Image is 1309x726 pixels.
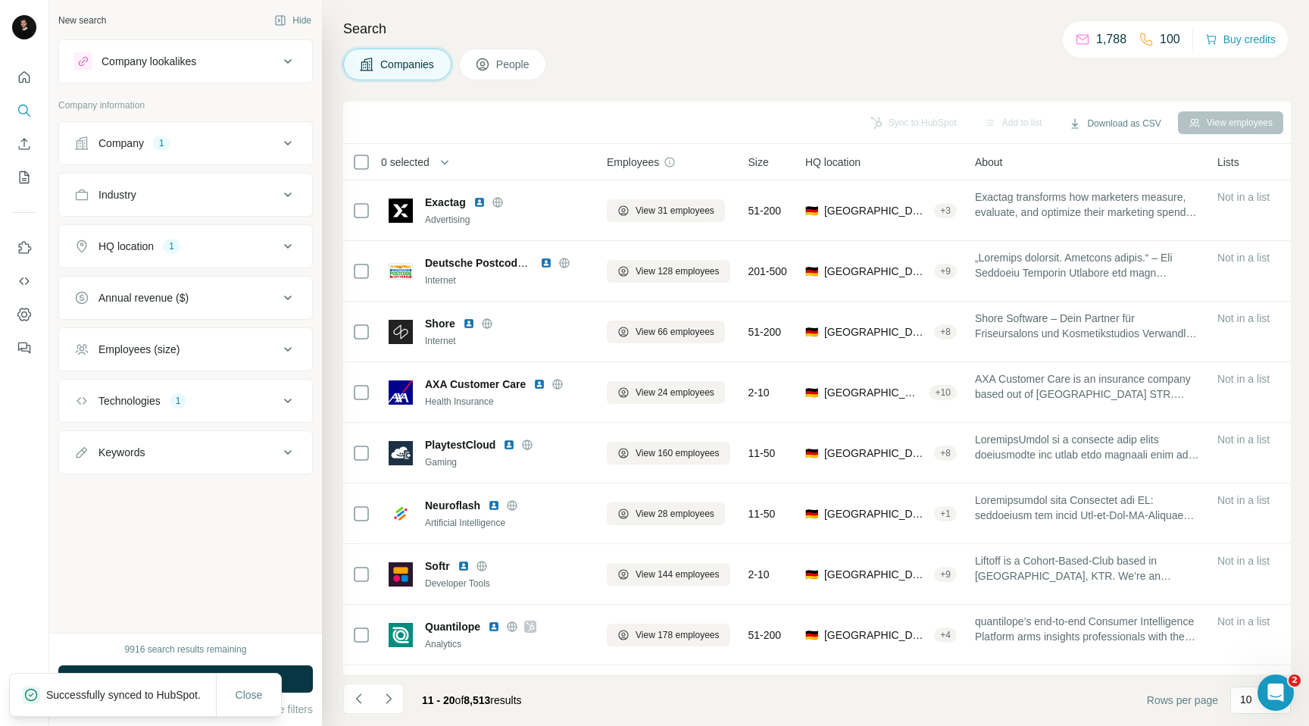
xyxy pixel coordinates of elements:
div: Company [98,136,144,151]
button: Enrich CSV [12,130,36,158]
p: Company information [58,99,313,112]
span: 2-10 [748,567,770,582]
div: Advertising [425,213,589,227]
p: 100 [1160,30,1180,49]
span: [GEOGRAPHIC_DATA], [GEOGRAPHIC_DATA]|[GEOGRAPHIC_DATA]|[GEOGRAPHIC_DATA] [824,264,928,279]
span: 2-10 [748,385,770,400]
button: Company lookalikes [59,43,312,80]
img: Avatar [12,15,36,39]
span: [GEOGRAPHIC_DATA], [GEOGRAPHIC_DATA] [824,506,928,521]
span: Not in a list [1217,494,1270,506]
button: Industry [59,177,312,213]
div: + 1 [934,507,957,521]
button: Download as CSV [1058,112,1171,135]
img: LinkedIn logo [533,378,545,390]
p: 1,788 [1096,30,1126,49]
div: Employees (size) [98,342,180,357]
span: 11-50 [748,446,776,461]
span: Size [748,155,769,170]
img: Logo of Deutsche Postcode Lotterie [389,259,413,283]
img: Logo of PlaytestCloud [389,441,413,465]
img: LinkedIn logo [503,439,515,451]
button: View 160 employees [607,442,730,465]
span: 🇩🇪 [805,446,818,461]
span: View 160 employees [636,446,720,460]
div: Health Insurance [425,395,589,408]
img: Logo of AXA Customer Care [389,380,413,405]
span: Not in a list [1217,191,1270,203]
iframe: Intercom live chat [1257,674,1294,711]
span: Not in a list [1217,615,1270,627]
span: quantilope’s end-to-end Consumer Intelligence Platform arms insights professionals with the most ... [975,614,1199,644]
button: Buy credits [1205,29,1276,50]
button: View 128 employees [607,260,730,283]
span: [GEOGRAPHIC_DATA], [GEOGRAPHIC_DATA] [824,567,928,582]
span: 🇩🇪 [805,264,818,279]
span: 🇩🇪 [805,627,818,643]
button: View 31 employees [607,199,725,222]
div: + 10 [929,386,957,399]
span: AXA Customer Care [425,377,526,392]
button: Company1 [59,125,312,161]
span: Run search [158,671,213,687]
span: View 178 employees [636,628,720,642]
span: Close [236,687,263,703]
div: + 9 [934,568,957,581]
div: + 3 [934,204,957,217]
div: + 8 [934,325,957,339]
span: [GEOGRAPHIC_DATA], [GEOGRAPHIC_DATA] [824,385,923,400]
span: Not in a list [1217,433,1270,446]
span: Exactag transforms how marketers measure, evaluate, and optimize their marketing spend. Our SaaS ... [975,189,1199,220]
span: People [496,57,531,72]
span: 0 selected [381,155,430,170]
span: Not in a list [1217,252,1270,264]
span: 11-50 [748,506,776,521]
span: About [975,155,1003,170]
span: Not in a list [1217,555,1270,567]
span: View 28 employees [636,507,714,521]
span: 2 [1289,674,1301,687]
img: LinkedIn logo [458,560,470,572]
span: 🇩🇪 [805,324,818,340]
button: Technologies1 [59,383,312,419]
span: 51-200 [748,203,782,218]
img: Logo of Exactag [389,199,413,223]
div: + 8 [934,446,957,460]
span: [GEOGRAPHIC_DATA], [GEOGRAPHIC_DATA] [824,324,928,340]
div: 1 [163,239,180,253]
button: Search [12,97,36,124]
button: My lists [12,164,36,191]
h4: Search [343,18,1291,39]
div: New search [58,14,106,27]
span: Softr [425,559,450,574]
span: Employees [607,155,659,170]
button: HQ location1 [59,228,312,264]
button: Navigate to next page [373,684,404,714]
span: PlaytestCloud [425,437,495,452]
span: Exactag [425,195,466,210]
span: Liftoff is a Cohort-Based-Club based in [GEOGRAPHIC_DATA], KTR. We’re an accelerator that helps p... [975,553,1199,584]
button: Navigate to previous page [343,684,373,714]
span: 🇩🇪 [805,567,818,582]
span: of [455,694,464,706]
span: Not in a list [1217,373,1270,385]
button: Keywords [59,434,312,471]
img: Logo of Neuroflash [389,502,413,526]
button: Dashboard [12,301,36,328]
span: 🇩🇪 [805,385,818,400]
img: LinkedIn logo [473,196,486,208]
div: + 9 [934,264,957,278]
span: [GEOGRAPHIC_DATA], [GEOGRAPHIC_DATA]|[GEOGRAPHIC_DATA], Freie und Hansestadt [824,627,928,643]
span: 🇩🇪 [805,203,818,218]
p: 10 [1240,692,1252,707]
span: 51-200 [748,627,782,643]
button: View 66 employees [607,321,725,343]
div: Internet [425,334,589,348]
div: Company lookalikes [102,54,196,69]
button: Use Surfe API [12,268,36,295]
img: LinkedIn logo [463,318,475,330]
span: Neuroflash [425,498,480,513]
span: Companies [380,57,436,72]
button: Run search [58,665,313,693]
span: results [422,694,522,706]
